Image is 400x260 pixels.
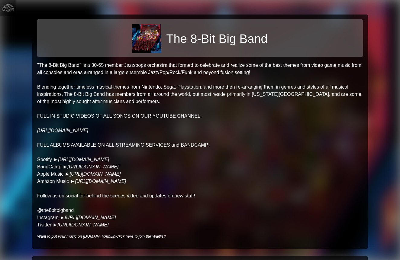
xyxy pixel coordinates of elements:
[67,164,118,169] a: [URL][DOMAIN_NAME]
[2,2,14,14] img: logo-white-4c48a5e4bebecaebe01ca5a9d34031cfd3d4ef9ae749242e8c4bf12ef99f53e8.png
[37,128,88,133] a: [URL][DOMAIN_NAME]
[37,234,166,239] i: Want to put your music on [DOMAIN_NAME]?
[116,234,166,239] a: Click here to join the Waitlist!
[69,171,121,177] a: [URL][DOMAIN_NAME]
[58,157,109,162] a: [URL][DOMAIN_NAME]
[166,31,268,46] h1: The 8-Bit Big Band
[132,24,161,53] img: e6d8060a528fcde070d45fac979d56b2272a502a42812dc961a4338b1969284f.jpg
[37,62,363,229] p: "The 8-Bit Big Band" is a 30-65 member Jazz/pops orchestra that formed to celebrate and realize s...
[75,179,126,184] a: [URL][DOMAIN_NAME]
[65,215,116,220] a: [URL][DOMAIN_NAME]
[57,222,108,227] a: [URL][DOMAIN_NAME]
